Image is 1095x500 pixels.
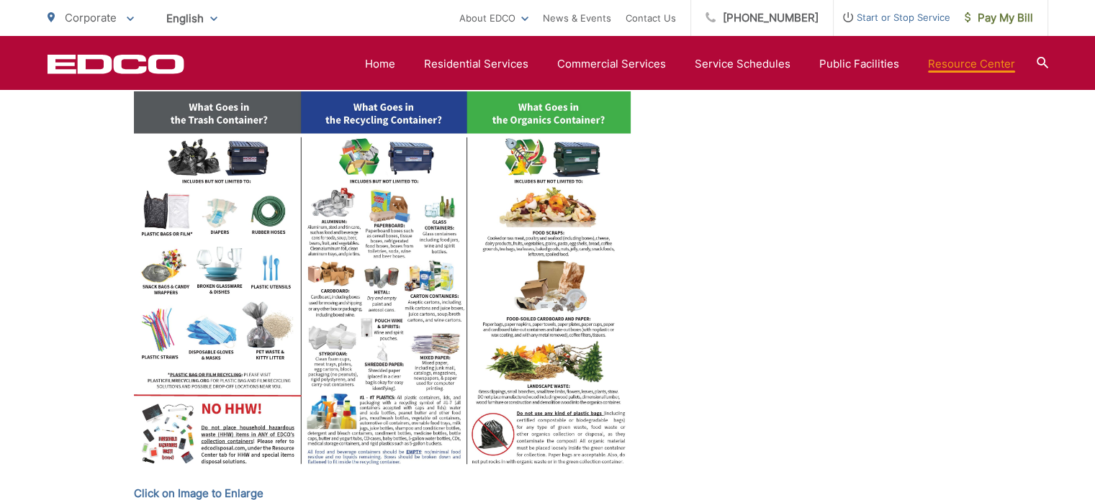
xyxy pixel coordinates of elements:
[965,9,1033,27] span: Pay My Bill
[156,6,228,31] span: English
[626,9,676,27] a: Contact Us
[134,91,631,475] img: Diagram of what items can be recycled
[557,55,666,73] a: Commercial Services
[365,55,395,73] a: Home
[65,11,117,24] span: Corporate
[543,9,611,27] a: News & Events
[48,54,184,74] a: EDCD logo. Return to the homepage.
[819,55,899,73] a: Public Facilities
[459,9,528,27] a: About EDCO
[424,55,528,73] a: Residential Services
[134,486,263,500] strong: Click on Image to Enlarge
[695,55,790,73] a: Service Schedules
[928,55,1015,73] a: Resource Center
